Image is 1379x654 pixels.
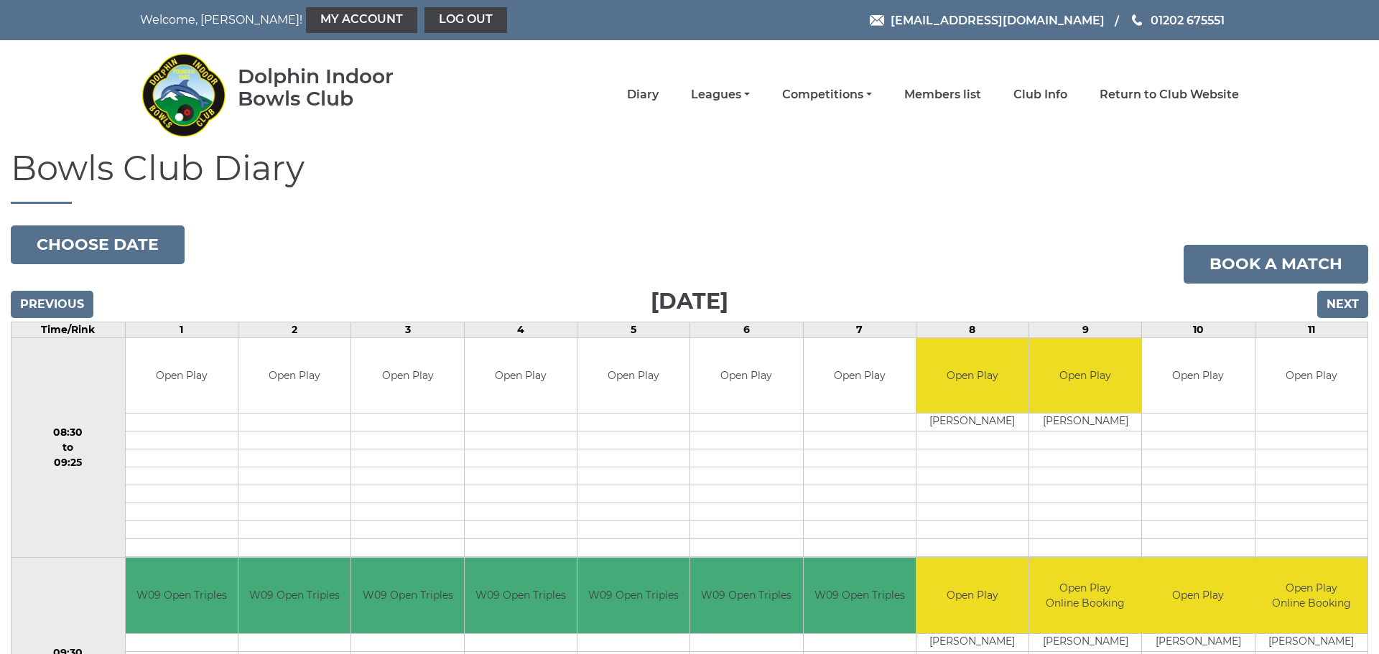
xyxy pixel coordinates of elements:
[1142,633,1254,651] td: [PERSON_NAME]
[238,338,350,414] td: Open Play
[1130,11,1225,29] a: Phone us 01202 675551
[238,322,351,337] td: 2
[1013,87,1067,103] a: Club Info
[1255,338,1368,414] td: Open Play
[577,322,689,337] td: 5
[782,87,872,103] a: Competitions
[351,322,464,337] td: 3
[1100,87,1239,103] a: Return to Club Website
[577,558,689,633] td: W09 Open Triples
[125,322,238,337] td: 1
[351,338,463,414] td: Open Play
[1142,338,1254,414] td: Open Play
[803,322,916,337] td: 7
[1184,245,1368,284] a: Book a match
[916,558,1029,633] td: Open Play
[627,87,659,103] a: Diary
[1142,558,1254,633] td: Open Play
[916,322,1029,337] td: 8
[1255,558,1368,633] td: Open Play Online Booking
[1142,322,1255,337] td: 10
[1029,633,1141,651] td: [PERSON_NAME]
[1029,558,1141,633] td: Open Play Online Booking
[870,15,884,26] img: Email
[891,13,1105,27] span: [EMAIL_ADDRESS][DOMAIN_NAME]
[11,149,1368,204] h1: Bowls Club Diary
[1151,13,1225,27] span: 01202 675551
[577,338,689,414] td: Open Play
[1132,14,1142,26] img: Phone us
[690,558,802,633] td: W09 Open Triples
[465,558,577,633] td: W09 Open Triples
[1317,291,1368,318] input: Next
[140,7,585,33] nav: Welcome, [PERSON_NAME]!
[11,225,185,264] button: Choose date
[11,322,126,337] td: Time/Rink
[464,322,577,337] td: 4
[1029,414,1141,431] td: [PERSON_NAME]
[916,338,1029,414] td: Open Play
[1255,322,1368,337] td: 11
[916,633,1029,651] td: [PERSON_NAME]
[424,7,507,33] a: Log out
[804,338,916,414] td: Open Play
[1029,322,1142,337] td: 9
[690,338,802,414] td: Open Play
[904,87,981,103] a: Members list
[804,558,916,633] td: W09 Open Triples
[306,7,417,33] a: My Account
[238,65,440,110] div: Dolphin Indoor Bowls Club
[916,414,1029,431] td: [PERSON_NAME]
[1029,338,1141,414] td: Open Play
[11,337,126,558] td: 08:30 to 09:25
[465,338,577,414] td: Open Play
[691,87,750,103] a: Leagues
[1255,633,1368,651] td: [PERSON_NAME]
[140,45,226,145] img: Dolphin Indoor Bowls Club
[126,558,238,633] td: W09 Open Triples
[11,291,93,318] input: Previous
[690,322,803,337] td: 6
[126,338,238,414] td: Open Play
[351,558,463,633] td: W09 Open Triples
[238,558,350,633] td: W09 Open Triples
[870,11,1105,29] a: Email [EMAIL_ADDRESS][DOMAIN_NAME]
